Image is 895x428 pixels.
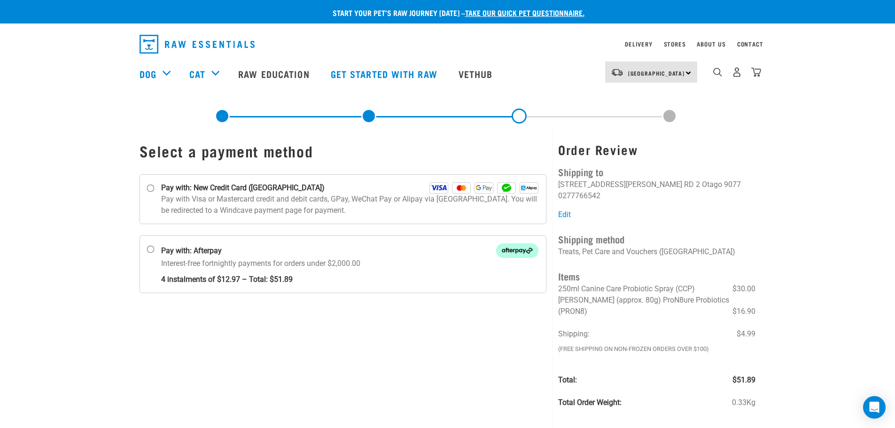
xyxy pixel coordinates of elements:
span: Shipping: [558,329,590,338]
img: GPay [475,182,493,194]
img: Alipay [520,182,538,194]
a: Stores [664,42,686,46]
li: RD 2 [684,180,700,189]
input: Pay with: New Credit Card ([GEOGRAPHIC_DATA]) Visa Mastercard GPay WeChat Alipay Pay with Visa or... [147,185,154,192]
div: Open Intercom Messenger [863,396,886,419]
a: About Us [697,42,725,46]
strong: Pay with: New Credit Card ([GEOGRAPHIC_DATA]) [161,182,325,194]
a: take our quick pet questionnaire. [465,10,584,15]
img: home-icon@2x.png [751,67,761,77]
h4: Items [558,269,755,283]
img: Visa [429,182,448,194]
span: $4.99 [737,328,755,340]
span: [PERSON_NAME] (approx. 80g) ProN8ure Probiotics (PRON8) [558,296,729,316]
a: Raw Education [229,55,321,93]
em: (Free Shipping on Non-Frozen orders over $100) [558,344,760,354]
span: 0.33Kg [732,397,755,408]
span: $16.90 [732,306,755,317]
a: Delivery [625,42,652,46]
img: WeChat [497,182,516,194]
h3: Order Review [558,142,755,157]
h1: Select a payment method [140,142,547,159]
span: $51.89 [732,374,755,386]
input: Pay with: Afterpay Afterpay Interest-free fortnightly payments for orders under $2,000.00 4 insta... [147,246,154,253]
strong: Total Order Weight: [558,398,622,407]
strong: Pay with: Afterpay [161,245,222,257]
strong: Total: [558,375,577,384]
a: Dog [140,67,156,81]
p: Pay with Visa or Mastercard credit and debit cards, GPay, WeChat Pay or Alipay via [GEOGRAPHIC_DA... [161,194,539,216]
span: [GEOGRAPHIC_DATA] [628,71,685,75]
h4: Shipping method [558,232,755,246]
p: Interest-free fortnightly payments for orders under $2,000.00 [161,258,539,285]
li: 0277766542 [558,191,600,200]
span: 250ml Canine Care Probiotic Spray (CCP) [558,284,695,293]
span: $30.00 [732,283,755,295]
img: user.png [732,67,742,77]
h4: Shipping to [558,164,755,179]
a: Get started with Raw [321,55,449,93]
p: Treats, Pet Care and Vouchers ([GEOGRAPHIC_DATA]) [558,246,755,257]
img: Afterpay [496,243,538,258]
nav: dropdown navigation [132,31,763,57]
li: Otago 9077 [702,180,741,189]
a: Contact [737,42,763,46]
img: Mastercard [452,182,471,194]
a: Cat [189,67,205,81]
img: van-moving.png [611,68,623,77]
a: Edit [558,210,571,219]
li: [STREET_ADDRESS][PERSON_NAME] [558,180,682,189]
img: Raw Essentials Logo [140,35,255,54]
strong: 4 instalments of $12.97 – Total: $51.89 [161,269,539,285]
a: Vethub [449,55,505,93]
img: home-icon-1@2x.png [713,68,722,77]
